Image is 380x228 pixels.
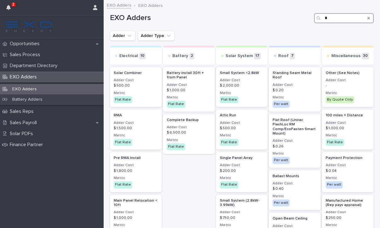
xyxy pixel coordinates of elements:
div: Per watt [273,101,290,108]
p: 2 [189,53,194,59]
a: 100 miles + DistanceAdder Cost$ 1,000.00MetricFlat Rate [322,109,374,150]
a: Attic RunAdder Cost$ 500.00MetricFlat Rate [216,109,268,150]
p: Miscellaneous [331,53,361,59]
div: Per watt [326,181,343,188]
div: Flat Rate [220,139,238,146]
h3: Adder Cost [273,181,317,186]
h3: Metric [273,95,317,100]
p: Open Beam Ceiling [273,216,317,221]
p: $ 250.00 [326,216,370,220]
p: Solar Combiner [114,71,158,75]
a: Ballast MountsAdder Cost$ 0.40MetricPer watt [269,170,321,210]
a: EXO Adders [107,1,131,8]
p: Single Panel Array [220,156,264,160]
h3: Adder Cost [220,210,264,215]
h3: Metric [220,176,264,181]
p: $ 1,500.00 [114,126,158,130]
a: Flat Roof (Unirac FlashLoc RM Comp/EcoFasten Smart Mount)Adder Cost$ 0.26MetricPer watt [269,114,321,168]
p: Ballast Mounts [273,174,317,178]
p: Solar PDFs [7,131,38,137]
a: Single Panel ArrayAdder Cost$ 200.00MetricFlat Rate [216,152,268,192]
p: Small System <2.8kW [220,71,264,75]
h1: EXO Adders [110,13,312,23]
a: Standing Seam Metal RoofAdder Cost$ 0.20MetricPer watt [269,67,321,112]
p: $ 1,000.00 [114,216,158,220]
p: Opportunities [7,41,45,47]
p: $ 500.00 [114,83,158,88]
p: Solar System [225,53,253,59]
p: $ 750.00 [220,216,264,220]
h3: Metric [273,151,317,156]
div: Flat Rate [167,143,185,150]
p: Attic Run [220,113,264,118]
p: Sales Payroll [7,120,42,126]
h3: Adder Cost [167,125,211,130]
p: Other (See Notes) [326,71,370,75]
h3: Adder Cost [114,210,158,215]
div: Flat Rate [167,101,185,108]
h3: Adder Cost [326,210,370,215]
h3: Metric [326,133,370,138]
h3: Adder Cost [114,120,158,125]
p: 7 [290,53,295,59]
p: EXO Adders [7,87,42,92]
h3: Metric [273,194,317,199]
h3: Metric [114,133,158,138]
div: Flat Rate [114,139,132,146]
h3: Metric [326,223,370,228]
p: $ 0.40 [273,187,317,191]
p: $ 200.00 [220,169,264,173]
div: Flat Rate [220,181,238,188]
h3: Adder Cost [273,82,317,87]
p: 10 [139,53,146,59]
a: Battery install 30ft + from PanelAdder Cost$ 1,000.00MetricFlat Rate [163,67,215,112]
a: Small System <2.8kWAdder Cost$ 2,000.00MetricFlat Rate [216,67,268,107]
div: Per watt [273,157,290,164]
p: Roof [278,53,289,59]
h3: Adder Cost [167,82,211,87]
div: Per watt [273,199,290,206]
h3: Adder Cost [220,120,264,125]
img: FKS5r6ZBThi8E5hshIGi [5,20,53,33]
p: 17 [254,53,261,59]
p: Electrical [119,53,138,59]
h3: Adder Cost [273,138,317,143]
h3: Adder Cost [220,163,264,168]
a: Complete BackupAdder Cost$ 6,500.00MetricFlat Rate [163,114,215,154]
h3: Adder Cost [114,163,158,168]
h3: Metric [220,91,264,96]
a: Payment ProtectionAdder Cost$ 0.04MetricPer watt [322,152,374,192]
input: Search [314,13,374,23]
p: $ 1,000.00 [326,126,370,130]
p: Main Panel Relocation < 10ft [114,199,158,208]
p: Battery install 30ft + from Panel [167,71,211,80]
h3: Metric [114,91,158,96]
h3: Adder Cost [326,120,370,125]
p: EXO Adders [7,74,42,80]
p: $ 1,000.00 [167,88,211,93]
div: 2 [6,4,14,15]
div: By Quote Only [326,96,354,103]
p: Payment Protection [326,156,370,160]
h3: Metric [326,176,370,181]
p: $ 0.04 [326,169,370,173]
button: Adder [110,31,135,41]
p: Finance Partner [7,142,48,148]
a: Solar CombinerAdder Cost$ 500.00MetricFlat Rate [110,67,162,107]
h3: Metric [114,176,158,181]
a: RMAAdder Cost$ 1,500.00MetricFlat Rate [110,109,162,150]
h3: Metric [167,95,211,100]
p: $ 0.20 [273,88,317,93]
h3: Metric [326,91,370,96]
div: Flat Rate [326,139,344,146]
p: 30 [362,53,369,59]
p: Pre RMA Install [114,156,158,160]
p: Small System (2.8kW-3.99kW) [220,199,264,208]
div: Flat Rate [220,96,238,103]
h3: Adder Cost [326,163,370,168]
div: Flat Rate [114,181,132,188]
a: Pre RMA InstallAdder Cost$ 1,800.00MetricFlat Rate [110,152,162,192]
button: Adder Type [138,31,175,41]
p: Department Directory [7,63,62,69]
